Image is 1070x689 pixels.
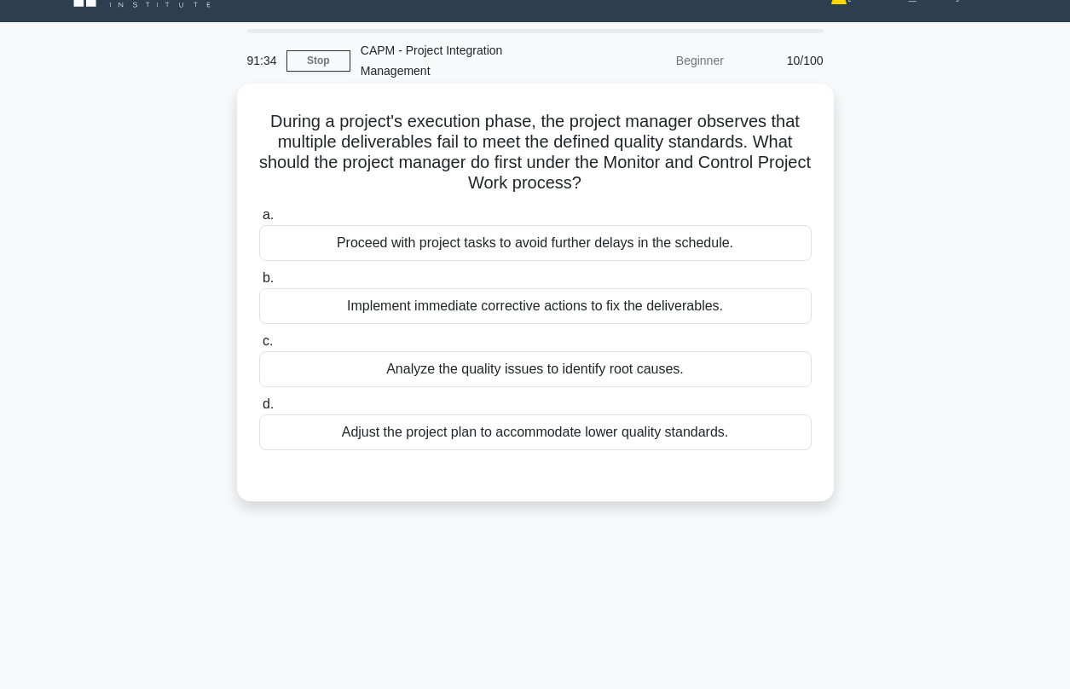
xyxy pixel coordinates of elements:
div: 10/100 [734,43,834,78]
div: Implement immediate corrective actions to fix the deliverables. [259,288,812,324]
span: c. [263,333,273,348]
span: b. [263,270,274,285]
h5: During a project's execution phase, the project manager observes that multiple deliverables fail ... [257,111,813,194]
div: CAPM - Project Integration Management [350,33,585,88]
div: Adjust the project plan to accommodate lower quality standards. [259,414,812,450]
div: Proceed with project tasks to avoid further delays in the schedule. [259,225,812,261]
div: Analyze the quality issues to identify root causes. [259,351,812,387]
span: d. [263,397,274,411]
div: Beginner [585,43,734,78]
div: 91:34 [237,43,286,78]
span: a. [263,207,274,222]
a: Stop [286,50,350,72]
